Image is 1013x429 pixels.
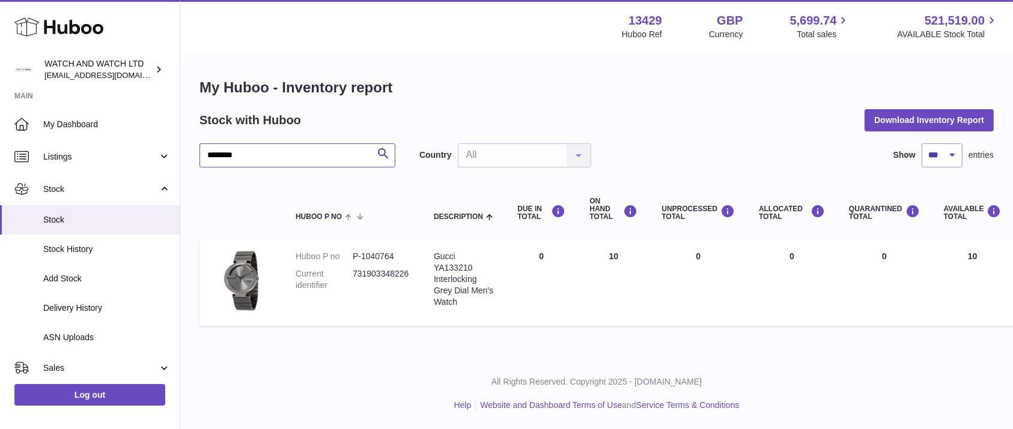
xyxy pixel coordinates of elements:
span: Delivery History [43,302,171,314]
span: Stock [43,184,158,195]
td: 0 [747,239,837,326]
a: 5,699.74 Total sales [790,13,851,40]
span: Total sales [797,29,850,40]
div: UNPROCESSED Total [662,205,735,221]
button: Download Inventory Report [865,109,994,131]
div: Gucci YA133210 Interlocking Grey Dial Men's Watch [434,251,493,307]
a: Service Terms & Conditions [636,400,740,410]
span: Description [434,213,483,221]
div: QUARANTINED Total [849,205,920,221]
div: Huboo Ref [622,29,662,40]
span: ASN Uploads [43,332,171,343]
a: Log out [14,384,165,406]
span: entries [969,149,994,161]
span: [EMAIL_ADDRESS][DOMAIN_NAME] [44,70,177,80]
p: All Rights Reserved. Copyright 2025 - [DOMAIN_NAME] [190,376,1003,388]
span: Listings [43,151,158,163]
dd: P-1040764 [353,251,410,262]
strong: GBP [717,13,743,29]
dd: 731903348226 [353,268,410,291]
td: 0 [505,239,577,326]
td: 0 [649,239,747,326]
label: Country [419,149,452,161]
dt: Huboo P no [296,251,353,262]
h2: Stock with Huboo [199,112,301,128]
li: and [476,400,739,411]
span: 521,519.00 [925,13,985,29]
div: DUE IN TOTAL [517,205,565,221]
label: Show [893,149,916,161]
div: ALLOCATED Total [759,205,825,221]
img: internalAdmin-13429@internal.huboo.com [14,61,32,79]
span: AVAILABLE Stock Total [897,29,999,40]
span: Add Stock [43,273,171,284]
div: Currency [709,29,743,40]
dt: Current identifier [296,268,353,291]
div: WATCH AND WATCH LTD [44,58,153,81]
a: Help [454,400,472,410]
div: ON HAND Total [589,197,637,221]
strong: 13429 [628,13,662,29]
h1: My Huboo - Inventory report [199,78,994,97]
span: Stock [43,214,171,226]
img: product image [211,251,272,311]
td: 10 [577,239,649,326]
span: Stock History [43,244,171,255]
div: AVAILABLE Total [944,205,1002,221]
a: Website and Dashboard Terms of Use [480,400,622,410]
span: 0 [882,251,887,261]
span: My Dashboard [43,119,171,130]
span: Huboo P no [296,213,342,221]
a: 521,519.00 AVAILABLE Stock Total [897,13,999,40]
span: 5,699.74 [790,13,837,29]
span: Sales [43,362,158,374]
